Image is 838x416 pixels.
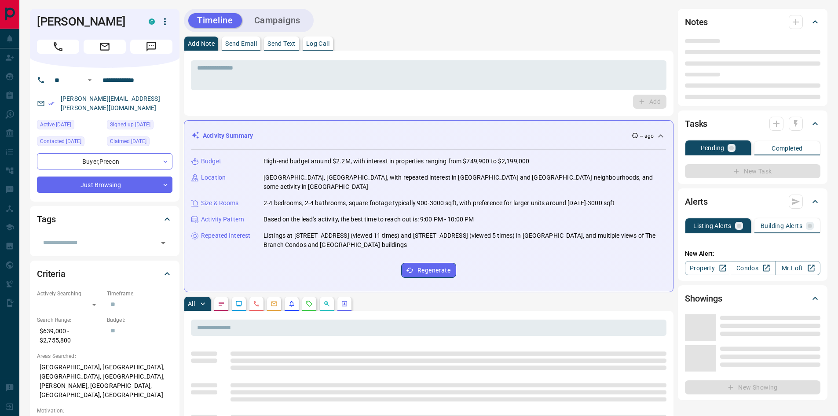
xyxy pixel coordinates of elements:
p: $639,000 - $2,755,800 [37,324,102,348]
span: Call [37,40,79,54]
div: Criteria [37,263,172,284]
span: Email [84,40,126,54]
p: Listings at [STREET_ADDRESS] (viewed 11 times) and [STREET_ADDRESS] (viewed 5 times) in [GEOGRAPH... [263,231,666,250]
p: All [188,301,195,307]
p: Listing Alerts [693,223,732,229]
a: [PERSON_NAME][EMAIL_ADDRESS][PERSON_NAME][DOMAIN_NAME] [61,95,160,111]
svg: Calls [253,300,260,307]
p: Based on the lead's activity, the best time to reach out is: 9:00 PM - 10:00 PM [263,215,474,224]
svg: Listing Alerts [288,300,295,307]
p: Size & Rooms [201,199,239,208]
div: Sat Sep 27 2025 [37,136,102,149]
h2: Notes [685,15,708,29]
p: Add Note [188,40,215,47]
svg: Emails [271,300,278,307]
button: Open [157,237,169,249]
p: Send Email [225,40,257,47]
p: Budget [201,157,221,166]
p: Actively Searching: [37,290,102,298]
div: Alerts [685,191,820,212]
span: Signed up [DATE] [110,120,150,129]
svg: Opportunities [323,300,330,307]
p: Activity Pattern [201,215,244,224]
p: [GEOGRAPHIC_DATA], [GEOGRAPHIC_DATA], [GEOGRAPHIC_DATA], [GEOGRAPHIC_DATA], [PERSON_NAME], [GEOGR... [37,360,172,402]
p: Areas Searched: [37,352,172,360]
p: Budget: [107,316,172,324]
a: Property [685,261,730,275]
h2: Alerts [685,195,708,209]
div: Tags [37,209,172,230]
button: Open [84,75,95,85]
div: Sat Sep 27 2025 [107,120,172,132]
svg: Requests [306,300,313,307]
div: Showings [685,288,820,309]
div: Mon Oct 13 2025 [37,120,102,132]
p: New Alert: [685,249,820,258]
p: Location [201,173,226,182]
p: Motivation: [37,407,172,415]
p: Search Range: [37,316,102,324]
button: Regenerate [401,263,456,278]
h1: [PERSON_NAME] [37,15,135,29]
div: Sat Sep 27 2025 [107,136,172,149]
p: Activity Summary [203,131,253,140]
svg: Email Verified [48,100,55,107]
p: 2-4 bedrooms, 2-4 bathrooms, square footage typically 900-3000 sqft, with preference for larger u... [263,199,615,208]
p: Building Alerts [761,223,802,229]
span: Message [130,40,172,54]
div: Buyer , Precon [37,153,172,169]
svg: Notes [218,300,225,307]
h2: Tags [37,212,55,226]
div: Tasks [685,113,820,134]
p: Send Text [267,40,296,47]
p: High-end budget around $2.2M, with interest in properties ranging from $749,900 to $2,199,000 [263,157,529,166]
svg: Agent Actions [341,300,348,307]
button: Timeline [188,13,242,28]
span: Active [DATE] [40,120,71,129]
h2: Criteria [37,267,66,281]
a: Mr.Loft [775,261,820,275]
span: Contacted [DATE] [40,137,81,146]
p: Log Call [306,40,329,47]
span: Claimed [DATE] [110,137,146,146]
p: Pending [701,145,725,151]
button: Campaigns [245,13,309,28]
p: Timeframe: [107,290,172,298]
div: Notes [685,11,820,33]
svg: Lead Browsing Activity [235,300,242,307]
p: -- ago [640,132,654,140]
a: Condos [730,261,775,275]
p: Repeated Interest [201,231,250,240]
div: Activity Summary-- ago [191,128,666,144]
h2: Tasks [685,117,707,131]
p: [GEOGRAPHIC_DATA], [GEOGRAPHIC_DATA], with repeated interest in [GEOGRAPHIC_DATA] and [GEOGRAPHIC... [263,173,666,191]
div: Just Browsing [37,177,172,193]
p: Completed [772,145,803,151]
div: condos.ca [149,18,155,25]
h2: Showings [685,291,722,306]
